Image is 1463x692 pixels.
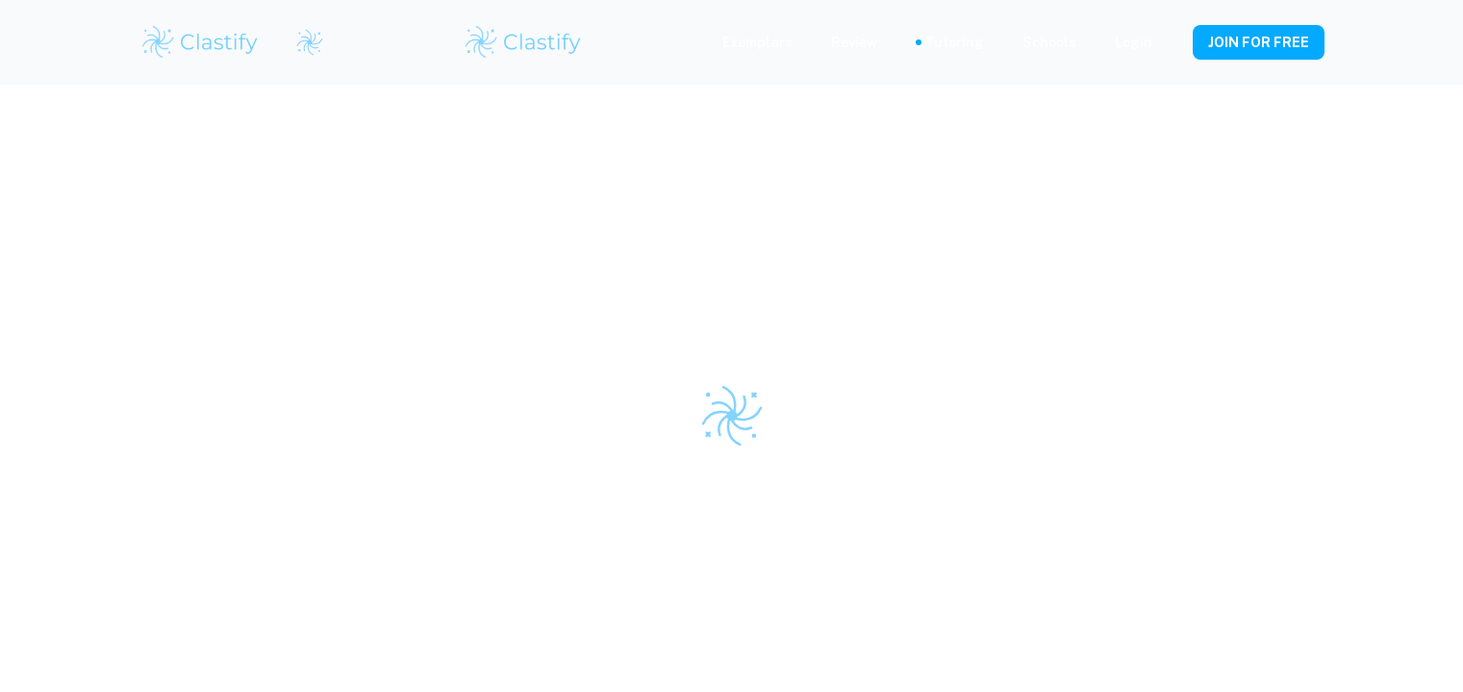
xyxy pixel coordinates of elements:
[831,32,877,53] p: Review
[1168,38,1177,47] button: Help and Feedback
[295,28,324,57] img: Clastify logo
[284,28,324,57] a: Clastify logo
[139,23,262,62] img: Clastify logo
[463,23,585,62] img: Clastify logo
[1193,25,1324,60] button: JOIN FOR FREE
[925,32,984,53] a: Tutoring
[1115,32,1152,53] a: Login
[1022,32,1076,53] a: Schools
[722,32,793,53] p: Exemplars
[698,382,766,449] img: Clastify logo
